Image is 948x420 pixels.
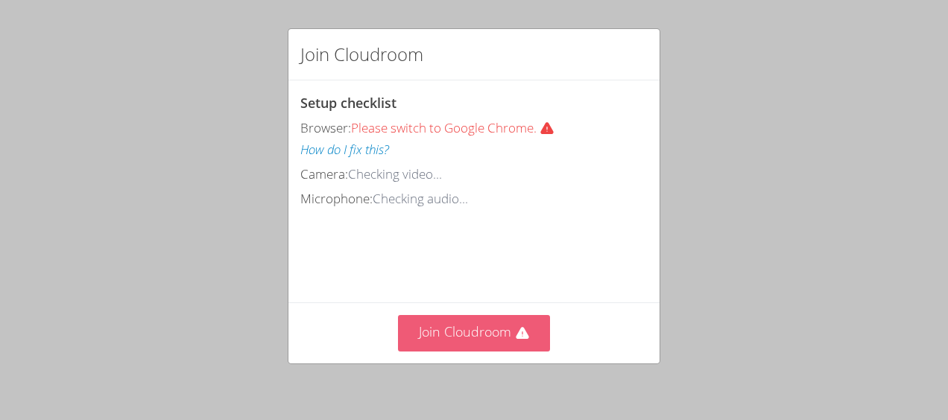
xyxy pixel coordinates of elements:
[300,41,423,68] h2: Join Cloudroom
[300,139,389,161] button: How do I fix this?
[351,119,560,136] span: Please switch to Google Chrome.
[348,165,442,182] span: Checking video...
[300,94,396,112] span: Setup checklist
[398,315,551,351] button: Join Cloudroom
[373,190,468,207] span: Checking audio...
[300,190,373,207] span: Microphone:
[300,119,351,136] span: Browser:
[300,165,348,182] span: Camera:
